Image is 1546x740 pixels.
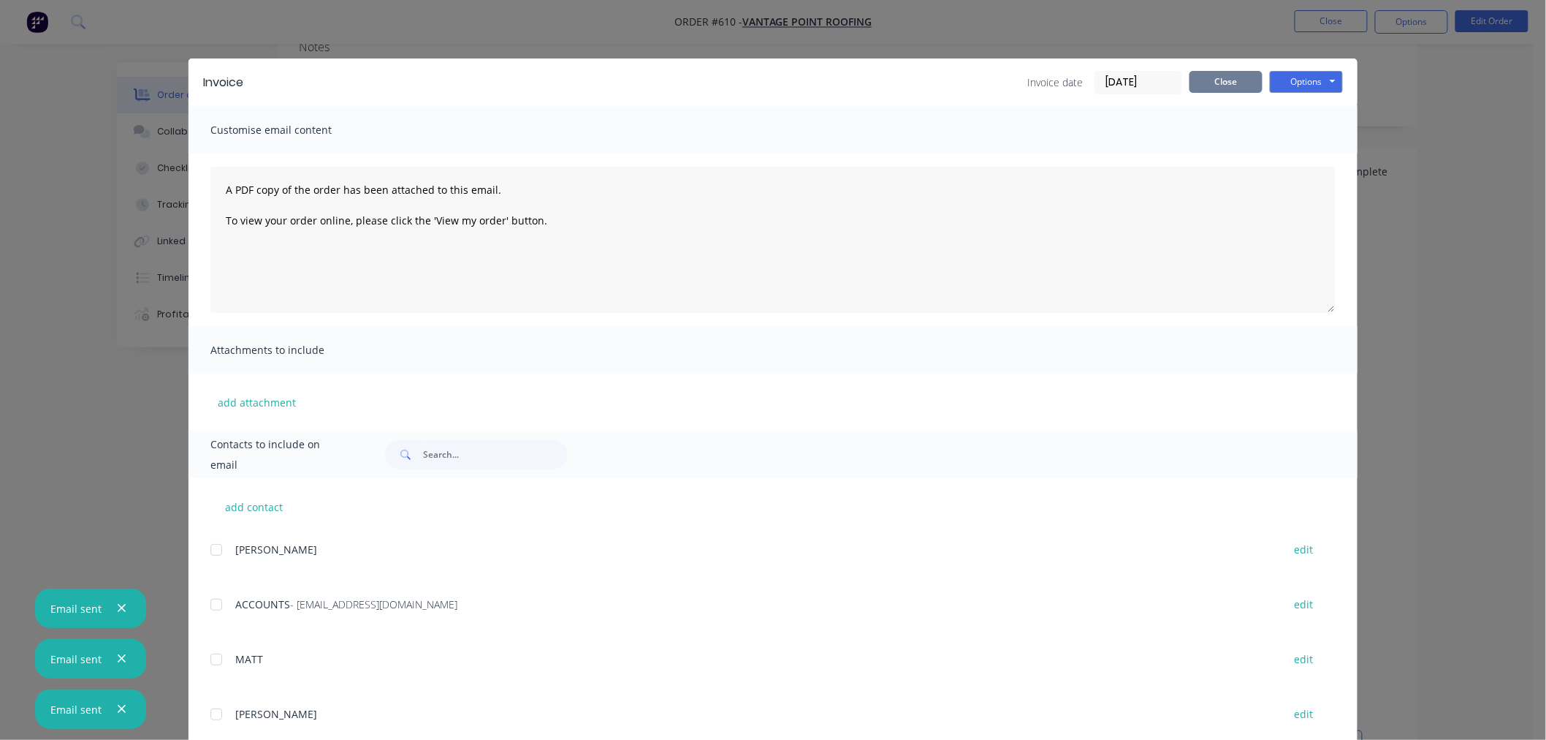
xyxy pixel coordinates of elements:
span: Customise email content [210,120,371,140]
span: Attachments to include [210,340,371,360]
div: Email sent [50,652,102,667]
button: add contact [210,496,298,518]
span: - [EMAIL_ADDRESS][DOMAIN_NAME] [290,597,457,611]
span: Contacts to include on email [210,434,349,475]
span: [PERSON_NAME] [235,543,317,556]
span: ACCOUNTS [235,597,290,611]
textarea: A PDF copy of the order has been attached to this email. To view your order online, please click ... [210,167,1336,313]
span: [PERSON_NAME] [235,707,317,721]
button: Close [1189,71,1263,93]
span: Invoice date [1027,75,1083,90]
div: Email sent [50,702,102,717]
input: Search... [423,440,568,469]
button: edit [1285,704,1322,724]
div: Invoice [203,74,243,91]
div: Email sent [50,601,102,616]
button: edit [1285,540,1322,559]
button: edit [1285,649,1322,669]
button: edit [1285,594,1322,614]
button: Options [1270,71,1343,93]
button: add attachment [210,391,303,413]
span: MATT [235,652,263,666]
